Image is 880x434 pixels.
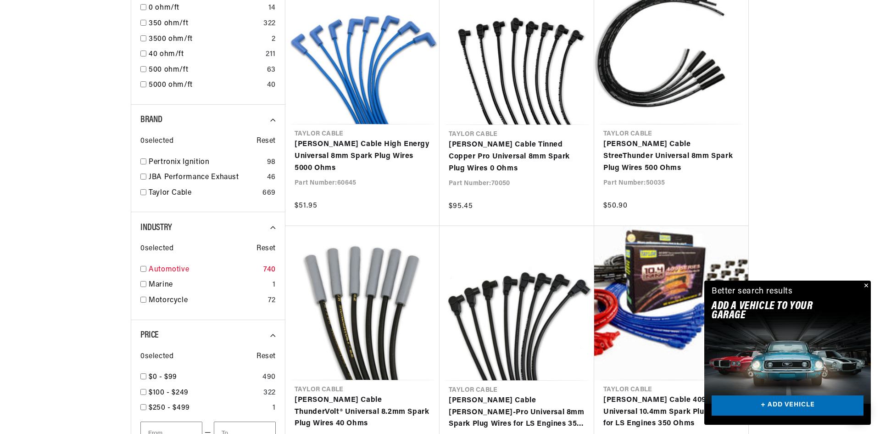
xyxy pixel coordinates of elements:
span: Industry [140,223,172,232]
a: 5000 ohm/ft [149,79,263,91]
div: 740 [263,264,276,276]
a: 350 ohm/ft [149,18,260,30]
a: [PERSON_NAME] Cable StreeThunder Universal 8mm Spark Plug Wires 500 Ohms [603,139,739,174]
div: 14 [268,2,276,14]
a: + ADD VEHICLE [712,395,863,416]
div: 322 [263,18,276,30]
a: [PERSON_NAME] Cable Tinned Copper Pro Universal 8mm Spark Plug Wires 0 Ohms [449,139,585,175]
a: Marine [149,279,269,291]
a: 3500 ohm/ft [149,34,268,45]
span: Price [140,331,159,340]
div: 211 [266,49,276,61]
div: 40 [267,79,276,91]
div: Better search results [712,285,793,299]
a: Taylor Cable [149,187,259,199]
span: $250 - $499 [149,404,190,411]
button: Close [860,281,871,292]
div: 2 [272,34,276,45]
a: [PERSON_NAME] Cable ThunderVolt® Universal 8.2mm Spark Plug Wires 40 Ohms [295,395,430,430]
div: 72 [268,295,276,307]
span: 0 selected [140,243,173,255]
div: 98 [267,157,276,169]
span: 0 selected [140,135,173,147]
a: Motorcycle [149,295,264,307]
div: 322 [263,387,276,399]
a: [PERSON_NAME] Cable High Energy Universal 8mm Spark Plug Wires 5000 Ohms [295,139,430,174]
a: 500 ohm/ft [149,64,263,76]
div: 46 [267,172,276,184]
div: 1 [273,279,276,291]
a: [PERSON_NAME] Cable 409 Series Universal 10.4mm Spark Plug Wires for LS Engines 350 Ohms [603,395,739,430]
a: [PERSON_NAME] Cable [PERSON_NAME]-Pro Universal 8mm Spark Plug Wires for LS Engines 350 Ohms [449,395,585,430]
span: Reset [256,351,276,363]
span: Reset [256,135,276,147]
a: JBA Performance Exhaust [149,172,263,184]
div: 669 [262,187,276,199]
span: 0 selected [140,351,173,363]
div: 490 [262,372,276,383]
a: Automotive [149,264,260,276]
span: $0 - $99 [149,373,177,381]
span: $100 - $249 [149,389,189,396]
span: Brand [140,115,162,124]
a: 40 ohm/ft [149,49,262,61]
a: 0 ohm/ft [149,2,265,14]
div: 1 [273,402,276,414]
span: Reset [256,243,276,255]
h2: Add A VEHICLE to your garage [712,302,841,321]
div: 63 [267,64,276,76]
a: Pertronix Ignition [149,157,263,169]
